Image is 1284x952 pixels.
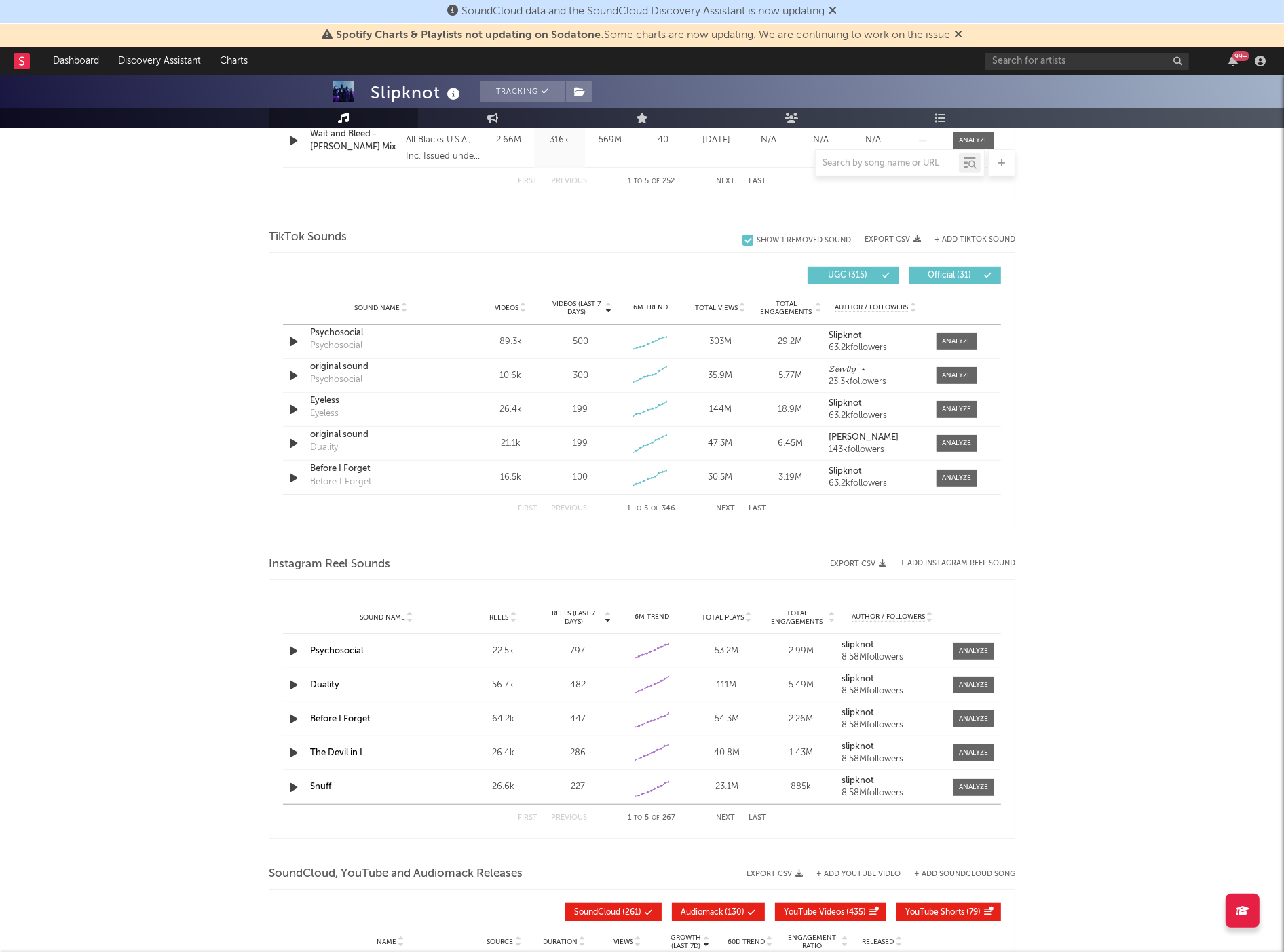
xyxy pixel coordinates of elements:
div: N/A [850,134,896,147]
span: to [634,506,642,512]
div: 1 5 346 [614,501,689,517]
span: ( 79 ) [905,909,981,917]
div: 26.6k [469,780,537,794]
div: 63.2k followers [829,411,923,421]
p: Growth [671,934,701,942]
div: N/A [798,134,844,147]
div: 300 [573,369,588,383]
span: Spotify Charts & Playlists not updating on Sodatone [336,30,601,41]
a: Before I Forget [310,715,371,723]
strong: [PERSON_NAME] [829,433,899,442]
div: 1.43M [768,746,835,760]
button: + Add TikTok Sound [934,236,1015,244]
div: 53.2M [693,645,761,658]
a: 𝓩𝓮𝓷 𝜗𝜚˚⋆ [829,365,923,375]
div: 63.2k followers [829,479,923,489]
div: 63.2k followers [829,343,923,353]
strong: Slipknot [829,331,862,340]
div: 8.58M followers [842,653,943,662]
button: + Add SoundCloud Song [914,871,1015,878]
div: 8.58M followers [842,687,943,696]
span: YouTube Shorts [905,909,964,917]
div: 8.58M followers [842,788,943,798]
span: Dismiss [954,30,962,41]
span: Total Plays [702,613,744,622]
div: 482 [544,679,611,692]
div: Eyeless [310,407,339,421]
strong: slipknot [842,674,874,683]
button: + Add Instagram Reel Sound [900,560,1015,567]
span: Sound Name [354,304,400,312]
div: 5.77M [759,369,822,383]
div: 885k [768,780,835,794]
div: 500 [573,335,588,349]
span: to [634,815,642,821]
span: Instagram Reel Sounds [269,556,390,573]
a: Charts [210,47,257,75]
div: 2.99M [768,645,835,658]
span: Author / Followers [835,303,908,312]
div: 144M [689,403,752,417]
button: Previous [551,814,587,822]
div: 199 [573,403,588,417]
div: 6.45M [759,437,822,451]
button: Last [749,505,766,512]
div: [DATE] [694,134,739,147]
a: slipknot [842,742,943,752]
a: Snuff [310,782,331,791]
span: ( 435 ) [784,909,866,917]
a: Discovery Assistant [109,47,210,75]
span: ( 130 ) [681,909,744,917]
button: SoundCloud(261) [565,903,662,921]
div: 1 5 267 [614,810,689,826]
span: Duration [543,938,578,946]
a: Slipknot [829,399,923,408]
div: Psychosocial [310,326,452,340]
span: SoundCloud [574,909,620,917]
div: 47.3M [689,437,752,451]
button: Audiomack(130) [672,903,765,921]
span: Name [377,938,396,946]
span: : Some charts are now updating. We are continuing to work on the issue [336,30,950,41]
span: Videos (last 7 days) [549,300,604,316]
div: 2.26M [768,712,835,726]
div: Show 1 Removed Sound [757,236,851,245]
div: 227 [544,780,611,794]
div: 18.9M [759,403,822,417]
div: 1999, 2009 The All Blacks U.S.A., Inc. Issued under license to Roadrunner Records from The All Bl... [406,116,480,165]
div: 797 [544,645,611,658]
input: Search for artists [985,53,1189,70]
button: + Add SoundCloud Song [901,871,1015,878]
div: 10.6k [479,369,542,383]
button: Next [716,505,735,512]
div: 303M [689,335,752,349]
div: 143k followers [829,445,923,455]
a: Dashboard [43,47,109,75]
button: + Add TikTok Sound [921,236,1015,244]
span: YouTube Videos [784,909,844,917]
a: original sound [310,360,452,374]
span: to [635,178,643,185]
button: First [518,505,537,512]
button: Export CSV [830,560,886,568]
strong: Slipknot [829,399,862,408]
div: 16.5k [479,471,542,484]
span: Reels (last 7 days) [544,609,603,626]
div: 22.5k [469,645,537,658]
button: Tracking [480,81,565,102]
div: 26.4k [479,403,542,417]
span: Engagement Ratio [784,934,840,950]
span: TikTok Sounds [269,229,347,246]
div: 286 [544,746,611,760]
div: 35.9M [689,369,752,383]
input: Search by song name or URL [816,158,959,169]
button: Next [716,814,735,822]
div: N/A [746,134,791,147]
div: Eyeless [310,394,452,408]
strong: slipknot [842,776,874,785]
div: + Add Instagram Reel Sound [886,560,1015,567]
a: Wait and Bleed - [PERSON_NAME] Mix [310,128,399,154]
button: Last [749,814,766,822]
span: Sound Name [360,613,405,622]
